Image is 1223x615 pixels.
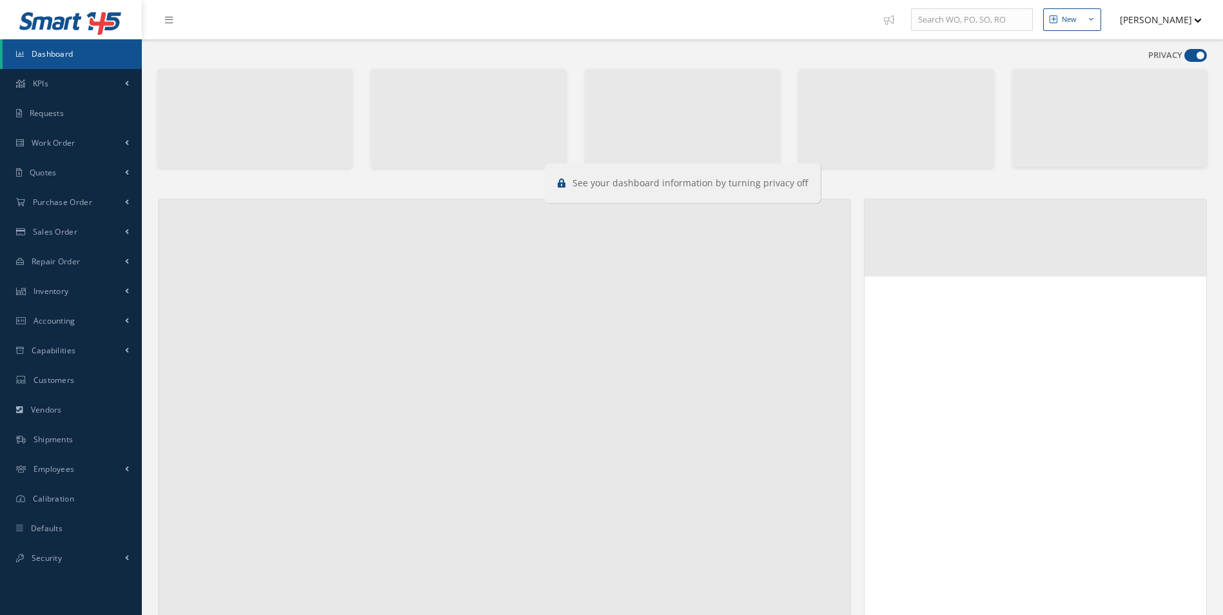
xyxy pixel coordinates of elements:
span: Security [32,552,62,563]
div: New [1062,14,1077,25]
span: See your dashboard information by turning privacy off [572,177,808,189]
span: Inventory [34,286,69,297]
span: Sales Order [33,226,77,237]
span: Customers [34,375,75,386]
span: Dashboard [32,48,73,59]
a: Dashboard [3,39,142,69]
span: KPIs [33,78,48,89]
button: [PERSON_NAME] [1108,7,1202,32]
label: PRIVACY [1148,49,1182,62]
span: Accounting [34,315,75,326]
span: Quotes [30,167,57,178]
span: Vendors [31,404,62,415]
span: Calibration [33,493,74,504]
span: Repair Order [32,256,81,267]
span: Capabilities [32,345,76,356]
button: New [1043,8,1101,31]
span: Shipments [34,434,73,445]
span: Requests [30,108,64,119]
span: Purchase Order [33,197,92,208]
span: Work Order [32,137,75,148]
input: Search WO, PO, SO, RO [911,8,1033,32]
span: Defaults [31,523,63,534]
span: Employees [34,464,75,474]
